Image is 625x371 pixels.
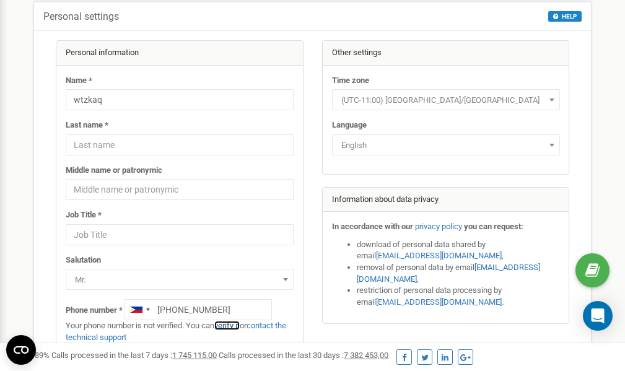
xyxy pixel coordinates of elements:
[415,222,462,231] a: privacy policy
[336,92,556,109] span: (UTC-11:00) Pacific/Midway
[323,41,569,66] div: Other settings
[323,188,569,212] div: Information about data privacy
[70,271,289,289] span: Mr.
[357,239,560,262] li: download of personal data shared by email ,
[66,179,294,200] input: Middle name or patronymic
[125,300,154,320] div: Telephone country code
[51,351,217,360] span: Calls processed in the last 7 days :
[357,285,560,308] li: restriction of personal data processing by email .
[66,89,294,110] input: Name
[6,335,36,365] button: Open CMP widget
[332,89,560,110] span: (UTC-11:00) Pacific/Midway
[376,251,502,260] a: [EMAIL_ADDRESS][DOMAIN_NAME]
[583,301,613,331] div: Open Intercom Messenger
[66,255,101,266] label: Salutation
[548,11,582,22] button: HELP
[332,75,369,87] label: Time zone
[376,297,502,307] a: [EMAIL_ADDRESS][DOMAIN_NAME]
[172,351,217,360] u: 1 745 115,00
[219,351,388,360] span: Calls processed in the last 30 days :
[66,165,162,177] label: Middle name or patronymic
[43,11,119,22] h5: Personal settings
[125,299,272,320] input: +1-800-555-55-55
[336,137,556,154] span: English
[66,320,294,343] p: Your phone number is not verified. You can or
[357,262,560,285] li: removal of personal data by email ,
[66,134,294,155] input: Last name
[332,134,560,155] span: English
[214,321,240,330] a: verify it
[66,224,294,245] input: Job Title
[56,41,303,66] div: Personal information
[357,263,540,284] a: [EMAIL_ADDRESS][DOMAIN_NAME]
[66,75,92,87] label: Name *
[344,351,388,360] u: 7 382 453,00
[464,222,523,231] strong: you can request:
[66,120,108,131] label: Last name *
[66,305,123,316] label: Phone number *
[66,269,294,290] span: Mr.
[66,321,286,342] a: contact the technical support
[332,222,413,231] strong: In accordance with our
[332,120,367,131] label: Language
[66,209,102,221] label: Job Title *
